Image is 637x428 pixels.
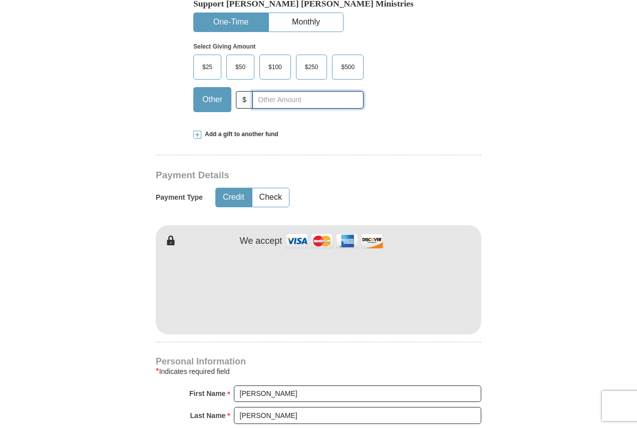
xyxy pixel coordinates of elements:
h5: Payment Type [156,193,203,202]
span: $25 [197,60,217,75]
h4: We accept [240,236,282,247]
strong: Last Name [190,408,226,422]
span: $250 [300,60,324,75]
span: $ [236,91,253,109]
h4: Personal Information [156,357,481,365]
button: Check [252,188,289,207]
span: $500 [336,60,360,75]
div: Indicates required field [156,365,481,377]
span: $50 [230,60,250,75]
button: Credit [216,188,251,207]
button: One-Time [194,13,268,32]
span: Other [197,92,227,107]
img: credit cards accepted [284,230,385,252]
strong: Select Giving Amount [193,43,255,50]
span: $100 [263,60,287,75]
h3: Payment Details [156,170,411,181]
strong: First Name [189,386,225,400]
span: Add a gift to another fund [201,130,278,139]
button: Monthly [269,13,343,32]
input: Other Amount [252,91,364,109]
